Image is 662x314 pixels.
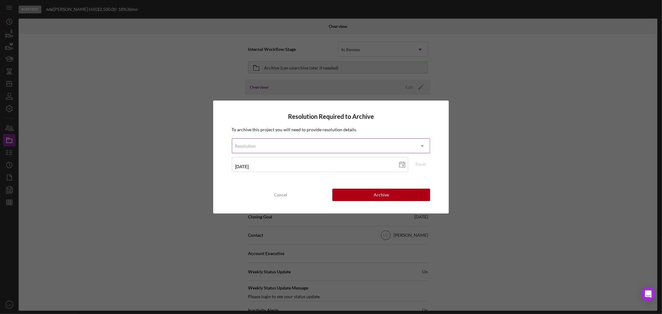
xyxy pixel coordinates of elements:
div: Open Intercom Messenger [641,287,656,302]
button: Cancel [232,189,330,201]
div: Cancel [274,189,287,201]
p: To archive this project you will need to provide resolution details. [232,126,430,133]
div: Resolution [235,144,256,149]
div: Reset [416,159,426,169]
div: Archive [374,189,389,201]
button: Archive [332,189,430,201]
button: Reset [412,159,430,169]
h4: Resolution Required to Archive [232,113,430,120]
